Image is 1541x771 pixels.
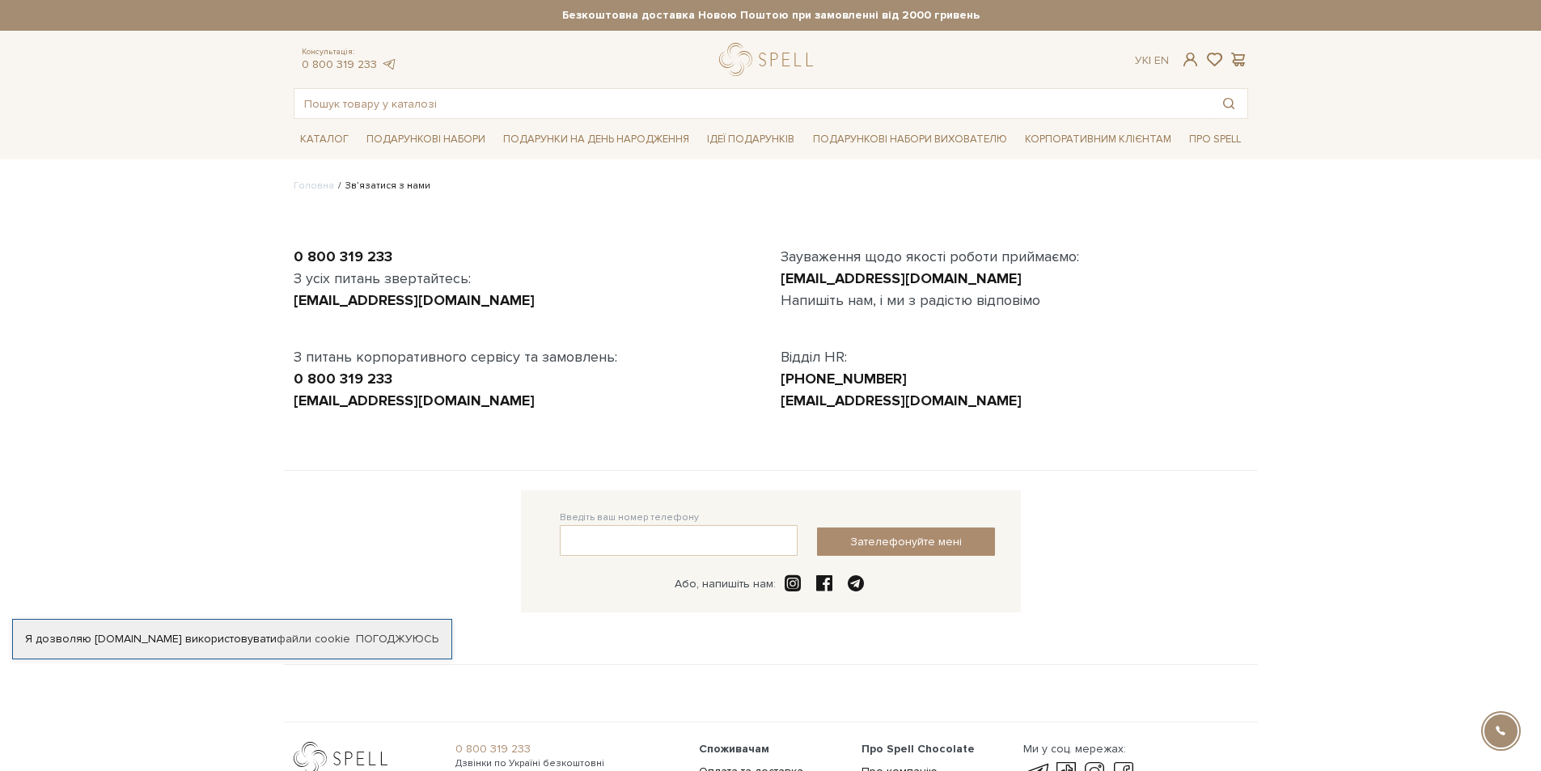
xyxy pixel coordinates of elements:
[1018,125,1178,153] a: Корпоративним клієнтам
[1149,53,1151,67] span: |
[294,8,1248,23] strong: Безкоштовна доставка Новою Поштою при замовленні від 2000 гривень
[1154,53,1169,67] a: En
[334,179,430,193] li: Зв’язатися з нами
[294,180,334,192] a: Головна
[781,392,1022,409] a: [EMAIL_ADDRESS][DOMAIN_NAME]
[455,756,679,771] span: Дзвінки по Україні безкоштовні
[806,125,1014,153] a: Подарункові набори вихователю
[294,89,1210,118] input: Пошук товару у каталозі
[1023,742,1137,756] div: Ми у соц. мережах:
[1183,127,1247,152] a: Про Spell
[277,632,350,646] a: файли cookie
[360,127,492,152] a: Подарункові набори
[356,632,438,646] a: Погоджуюсь
[294,291,535,309] a: [EMAIL_ADDRESS][DOMAIN_NAME]
[781,370,907,388] a: [PHONE_NUMBER]
[781,269,1022,287] a: [EMAIL_ADDRESS][DOMAIN_NAME]
[13,632,451,646] div: Я дозволяю [DOMAIN_NAME] використовувати
[455,742,679,756] a: 0 800 319 233
[294,248,392,265] a: 0 800 319 233
[1210,89,1247,118] button: Пошук товару у каталозі
[771,246,1258,412] div: Зауваження щодо якості роботи приймаємо: Напишіть нам, і ми з радістю відповімо Відділ HR:
[719,43,820,76] a: logo
[294,127,355,152] a: Каталог
[497,127,696,152] a: Подарунки на День народження
[284,246,771,412] div: З усіх питань звертайтесь: З питань корпоративного сервісу та замовлень:
[701,127,801,152] a: Ідеї подарунків
[294,370,392,388] a: 0 800 319 233
[294,392,535,409] a: [EMAIL_ADDRESS][DOMAIN_NAME]
[699,742,769,756] span: Споживачам
[381,57,397,71] a: telegram
[302,47,397,57] span: Консультація:
[817,527,995,556] button: Зателефонуйте мені
[862,742,975,756] span: Про Spell Chocolate
[675,577,776,591] div: Або, напишіть нам:
[560,510,699,525] label: Введіть ваш номер телефону
[302,57,377,71] a: 0 800 319 233
[1135,53,1169,68] div: Ук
